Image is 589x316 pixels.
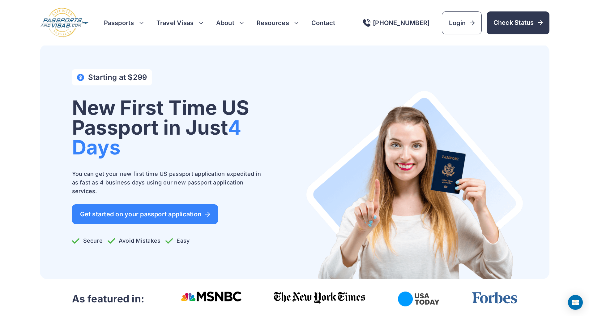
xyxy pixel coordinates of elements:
div: Open Intercom Messenger [568,295,583,310]
h1: New First Time US Passport in Just [72,98,290,157]
img: Msnbc [181,292,242,301]
span: Check Status [493,18,543,27]
h3: Resources [257,19,299,27]
p: Avoid Mistakes [108,236,160,245]
h3: As featured in: [72,293,145,305]
img: USA Today [398,292,439,306]
a: Login [442,11,481,34]
img: Forbes [472,292,517,304]
a: About [216,19,234,27]
span: Login [449,19,474,27]
img: The New York Times [274,292,366,304]
h3: Travel Visas [156,19,204,27]
a: Get started on your passport application [72,204,218,224]
a: [PHONE_NUMBER] [363,19,429,27]
p: Easy [165,236,190,245]
a: Check Status [487,11,549,34]
h3: Passports [104,19,144,27]
a: Contact [311,19,335,27]
img: Logo [40,7,89,38]
span: Get started on your passport application [80,211,210,217]
p: You can get your new first time US passport application expedited in as fast as 4 business days u... [72,170,264,196]
p: Secure [72,236,103,245]
h4: Starting at $299 [88,73,147,82]
span: 4 Days [72,115,241,159]
img: New First Time US Passport in Just 4 Days [306,90,523,279]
